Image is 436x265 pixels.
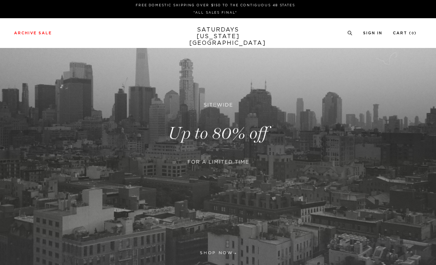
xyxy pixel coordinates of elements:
p: *ALL SALES FINAL* [17,10,414,15]
a: Sign In [363,31,382,35]
p: FREE DOMESTIC SHIPPING OVER $150 TO THE CONTIGUOUS 48 STATES [17,3,414,8]
small: 0 [411,32,414,35]
a: Archive Sale [14,31,52,35]
a: SATURDAYS[US_STATE][GEOGRAPHIC_DATA] [189,27,247,47]
a: Cart (0) [393,31,417,35]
